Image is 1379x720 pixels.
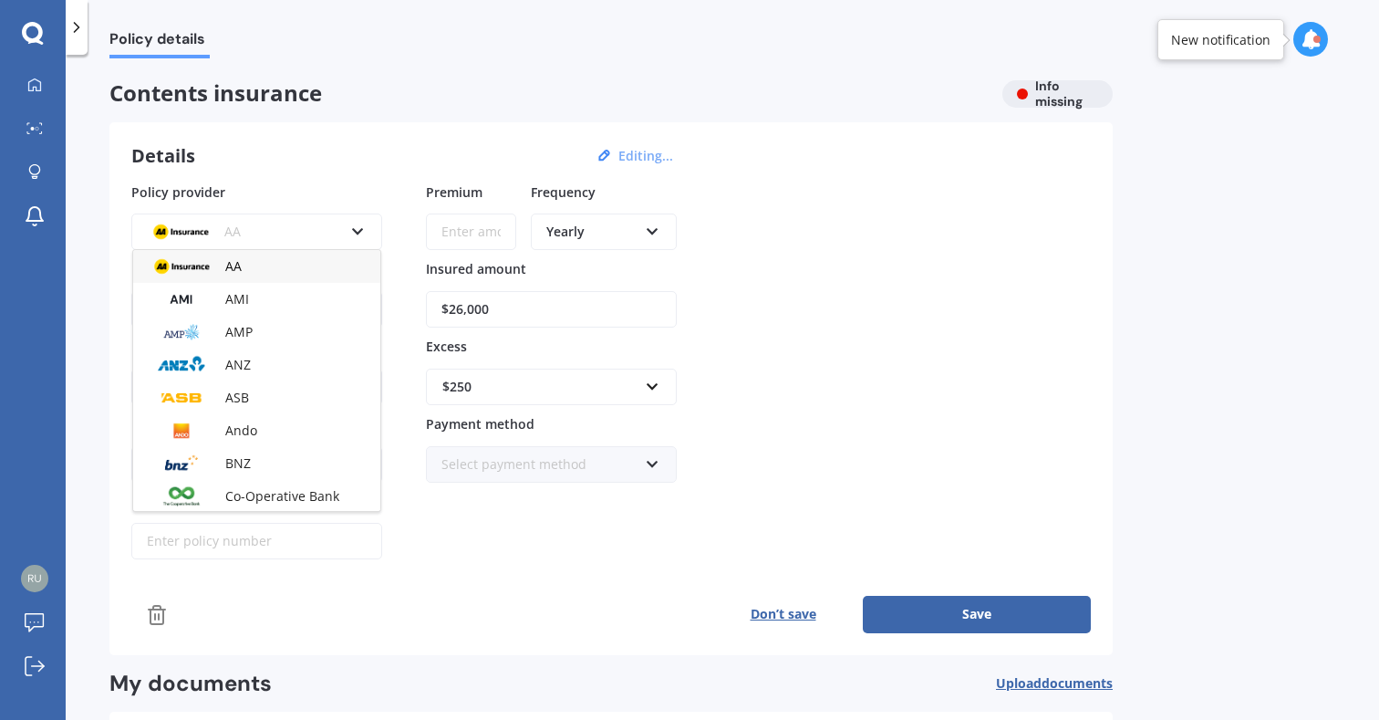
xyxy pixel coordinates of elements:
[131,144,195,168] h3: Details
[996,670,1113,698] button: Uploaddocuments
[426,260,526,277] span: Insured amount
[109,30,210,55] span: Policy details
[21,565,48,592] img: 7ed07dcf8700b1214e2d41c64e7df5e7
[613,148,679,164] button: Editing...
[148,451,215,476] img: BNZ.png
[131,183,225,200] span: Policy provider
[131,260,215,277] span: Renewal date
[996,676,1113,691] span: Upload
[131,523,382,559] input: Enter policy number
[225,323,253,340] span: AMP
[225,422,257,439] span: Ando
[147,222,343,242] div: AA
[109,670,272,698] h2: My documents
[426,338,467,355] span: Excess
[1171,31,1270,49] div: New notification
[225,389,249,406] span: ASB
[863,596,1091,632] button: Save
[131,492,222,509] span: Policy number
[131,338,232,355] span: Insured address
[225,257,242,275] span: AA
[225,454,251,472] span: BNZ
[131,369,382,405] input: Enter address
[1042,674,1113,692] span: documents
[147,219,214,245] img: AA.webp
[426,291,677,328] input: Enter amount
[426,214,516,250] input: Enter amount
[703,596,863,632] button: Don’t save
[148,418,215,443] img: Ando.png
[148,484,215,509] img: operativebank.png
[148,287,215,312] img: AMI-text-1.webp
[546,222,638,242] div: Yearly
[426,183,482,200] span: Premium
[441,454,638,475] div: Select payment method
[531,183,596,200] span: Frequency
[148,254,215,279] img: AA.webp
[131,415,201,433] span: Policy type
[148,385,215,411] img: ASB.png
[225,487,339,505] span: Co-Operative Bank
[442,377,638,397] div: $250
[426,415,534,433] span: Payment method
[225,356,251,373] span: ANZ
[148,319,215,345] img: AMP.webp
[148,352,215,378] img: ANZ.png
[109,80,988,107] span: Contents insurance
[225,290,249,308] span: AMI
